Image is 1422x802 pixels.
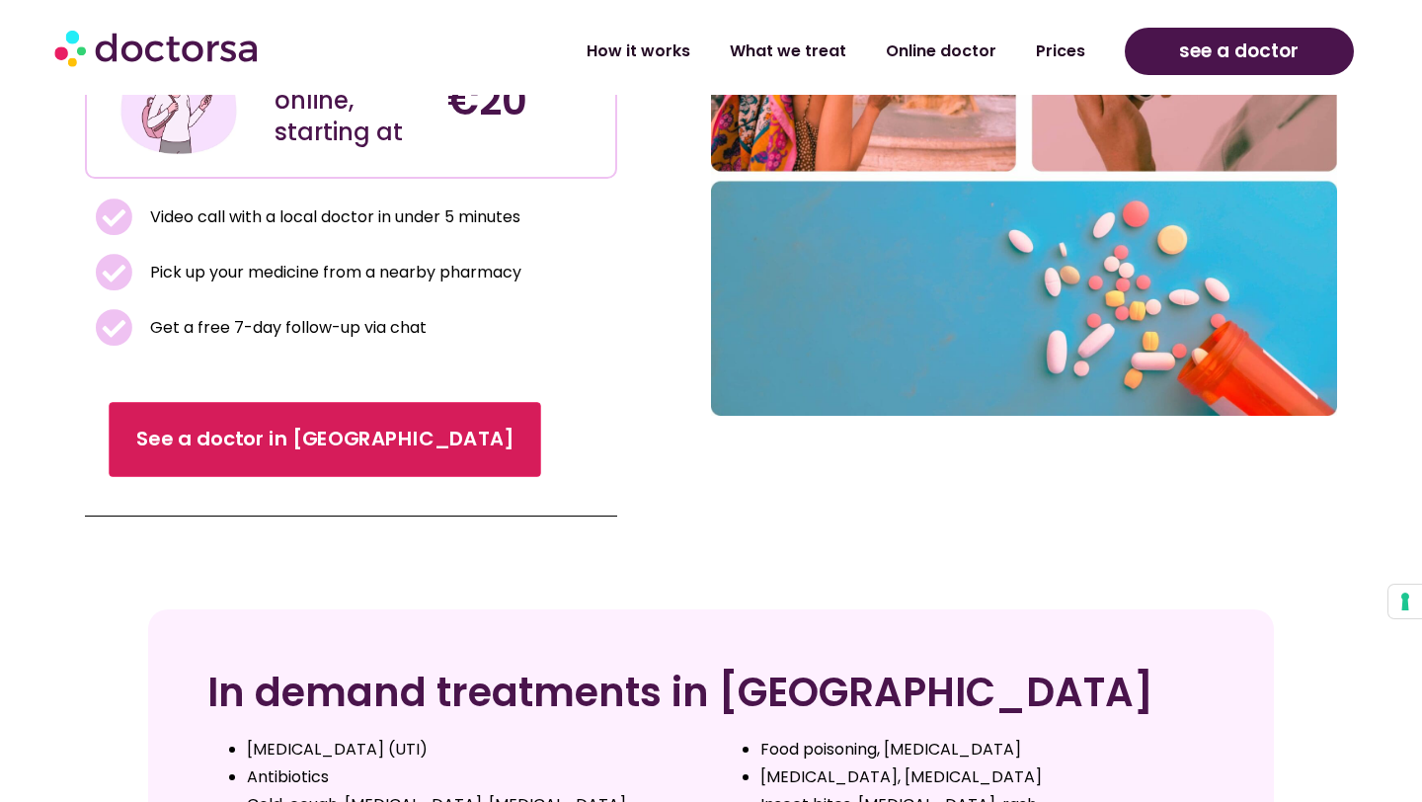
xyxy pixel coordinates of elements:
[1388,585,1422,618] button: Your consent preferences for tracking technologies
[760,736,1215,763] li: Food poisoning, [MEDICAL_DATA]
[275,53,428,148] div: Get care online, starting at
[447,77,600,124] h4: €20
[1179,36,1299,67] span: see a doctor
[866,29,1016,74] a: Online doctor
[137,426,514,454] span: See a doctor in [GEOGRAPHIC_DATA]
[1125,28,1354,75] a: see a doctor
[247,763,701,791] li: Antibiotics
[145,259,521,286] span: Pick up your medicine from a nearby pharmacy
[376,29,1104,74] nav: Menu
[710,29,866,74] a: What we treat
[110,402,541,477] a: See a doctor in [GEOGRAPHIC_DATA]
[1016,29,1105,74] a: Prices
[118,40,240,162] img: Illustration depicting a young woman in a casual outfit, engaged with her smartphone. She has a p...
[145,314,427,342] span: Get a free 7-day follow-up via chat
[207,669,1215,716] h2: In demand treatments in [GEOGRAPHIC_DATA]
[567,29,710,74] a: How it works
[145,203,520,231] span: Video call with a local doctor in under 5 minutes
[247,736,701,763] li: [MEDICAL_DATA] (UTI)
[760,763,1215,791] li: [MEDICAL_DATA], [MEDICAL_DATA]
